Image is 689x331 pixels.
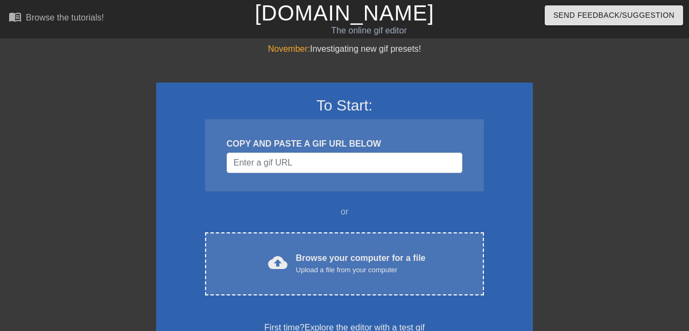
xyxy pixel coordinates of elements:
[227,153,462,173] input: Username
[268,253,287,272] span: cloud_upload
[9,10,104,27] a: Browse the tutorials!
[553,9,674,22] span: Send Feedback/Suggestion
[545,5,683,25] button: Send Feedback/Suggestion
[296,252,426,275] div: Browse your computer for a file
[255,1,434,25] a: [DOMAIN_NAME]
[235,24,503,37] div: The online gif editor
[184,205,505,218] div: or
[9,10,22,23] span: menu_book
[296,265,426,275] div: Upload a file from your computer
[227,137,462,150] div: COPY AND PASTE A GIF URL BELOW
[268,44,310,53] span: November:
[26,13,104,22] div: Browse the tutorials!
[156,43,533,56] div: Investigating new gif presets!
[170,96,519,115] h3: To Start:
